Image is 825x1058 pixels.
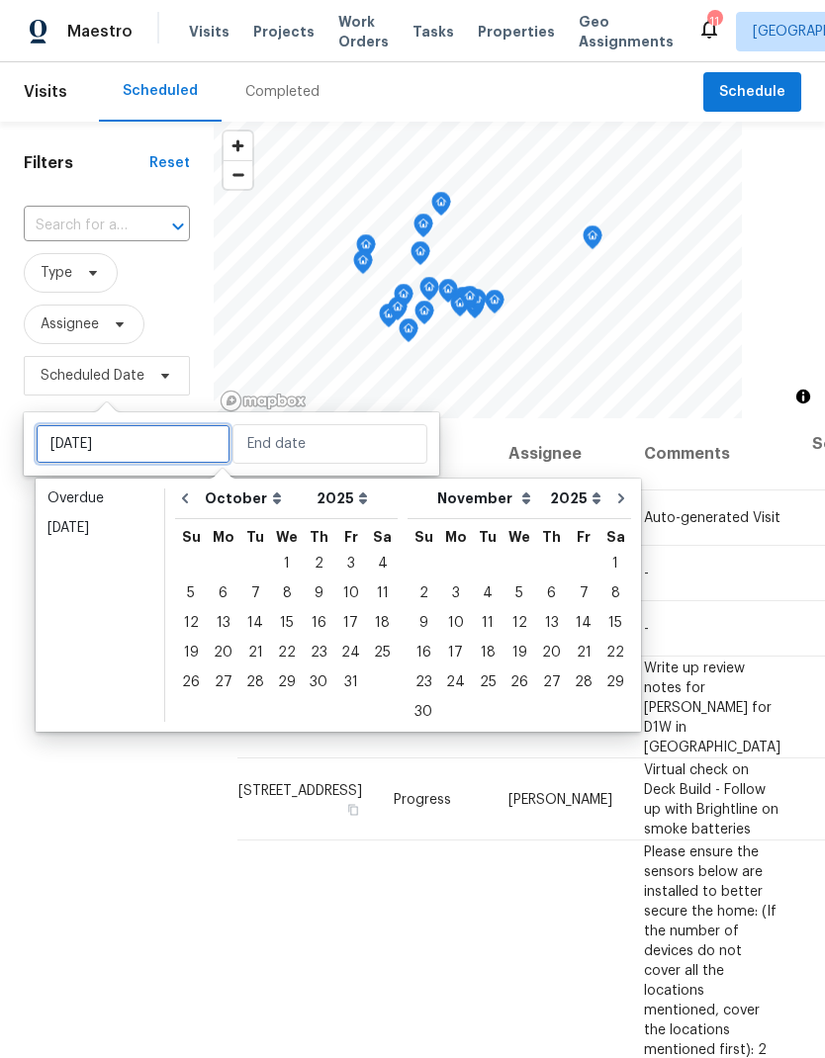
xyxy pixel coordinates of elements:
div: 21 [239,639,271,666]
div: 23 [303,639,334,666]
div: 26 [504,668,535,696]
span: - [644,567,649,580]
div: Fri Oct 10 2025 [334,578,367,608]
div: Sun Nov 30 2025 [408,697,439,727]
span: [PERSON_NAME] [508,792,612,806]
div: Map marker [419,277,439,308]
div: Map marker [438,279,458,309]
div: Map marker [388,297,408,327]
div: 21 [568,639,599,666]
div: [DATE] [47,518,152,538]
abbr: Thursday [542,530,561,544]
div: Fri Oct 03 2025 [334,549,367,578]
span: Schedule [719,80,785,105]
span: Write up review notes for [PERSON_NAME] for D1W in [GEOGRAPHIC_DATA] [644,661,780,753]
div: 6 [535,579,568,607]
div: Sat Oct 25 2025 [367,638,398,667]
div: Thu Nov 06 2025 [535,578,568,608]
div: 7 [568,579,599,607]
div: Mon Oct 13 2025 [207,608,239,638]
div: 14 [568,609,599,637]
div: Sat Nov 01 2025 [599,549,631,578]
button: Zoom out [224,160,252,189]
div: 10 [439,609,472,637]
input: Search for an address... [24,211,135,241]
div: Sun Oct 19 2025 [175,638,207,667]
div: Map marker [583,225,602,256]
div: 5 [504,579,535,607]
div: Sun Nov 16 2025 [408,638,439,667]
div: Map marker [413,214,433,244]
span: Scheduled Date [41,366,144,386]
select: Month [200,484,312,513]
div: Sat Oct 18 2025 [367,608,398,638]
ul: Date picker shortcuts [41,484,159,721]
div: Thu Oct 16 2025 [303,608,334,638]
div: 20 [207,639,239,666]
div: 3 [334,550,367,577]
div: 31 [334,668,367,696]
div: Thu Nov 20 2025 [535,638,568,667]
div: Thu Nov 27 2025 [535,667,568,697]
div: Wed Nov 12 2025 [504,608,535,638]
div: Tue Oct 21 2025 [239,638,271,667]
abbr: Monday [445,530,467,544]
div: 17 [439,639,472,666]
div: 13 [535,609,568,637]
div: Mon Nov 03 2025 [439,578,472,608]
button: Copy Address [344,800,362,818]
div: Sun Oct 26 2025 [175,667,207,697]
div: Mon Nov 24 2025 [439,667,472,697]
div: 4 [472,579,504,607]
abbr: Wednesday [276,530,298,544]
div: Reset [149,153,190,173]
button: Go to previous month [170,479,200,518]
div: Sat Oct 04 2025 [367,549,398,578]
div: 6 [207,579,239,607]
div: 9 [408,609,439,637]
div: Map marker [394,284,413,314]
div: 22 [271,639,303,666]
div: Tue Nov 04 2025 [472,578,504,608]
div: 12 [504,609,535,637]
abbr: Tuesday [246,530,264,544]
div: Fri Oct 31 2025 [334,667,367,697]
div: Completed [245,82,320,102]
div: 28 [239,668,271,696]
div: 30 [408,698,439,726]
span: Tasks [412,25,454,39]
span: - [644,622,649,636]
input: End date [232,424,427,464]
div: Mon Oct 20 2025 [207,638,239,667]
div: Map marker [411,241,430,272]
abbr: Friday [577,530,591,544]
div: Fri Nov 21 2025 [568,638,599,667]
div: 19 [175,639,207,666]
span: Type [41,263,72,283]
div: 22 [599,639,631,666]
div: Tue Nov 11 2025 [472,608,504,638]
div: 1 [599,550,631,577]
div: 28 [568,668,599,696]
div: 16 [303,609,334,637]
div: 16 [408,639,439,666]
div: 26 [175,668,207,696]
div: 10 [334,579,367,607]
button: Schedule [703,72,801,113]
div: Tue Oct 07 2025 [239,578,271,608]
span: Maestro [67,22,133,42]
span: Work Orders [338,12,389,51]
div: Mon Oct 27 2025 [207,667,239,697]
div: Mon Nov 10 2025 [439,608,472,638]
div: 12 [175,609,207,637]
div: 14 [239,609,271,637]
div: Map marker [460,286,480,316]
div: Map marker [414,301,434,331]
div: Sat Nov 29 2025 [599,667,631,697]
div: Wed Oct 22 2025 [271,638,303,667]
span: Auto-generated Visit [644,511,780,525]
span: Geo Assignments [579,12,674,51]
div: 17 [334,609,367,637]
div: Tue Oct 28 2025 [239,667,271,697]
select: Year [545,484,606,513]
